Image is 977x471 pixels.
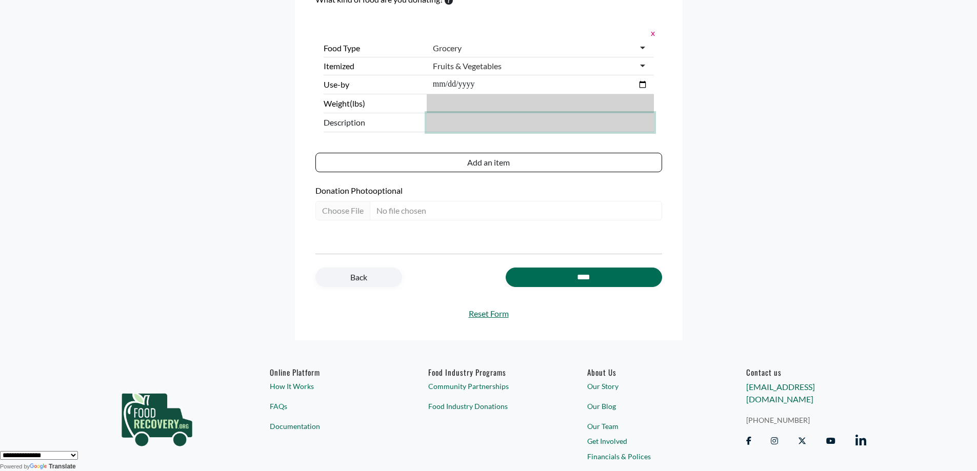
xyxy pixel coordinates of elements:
a: FAQs [270,401,390,412]
div: Grocery [433,43,462,53]
a: Get Involved [587,436,707,446]
label: Food Type [324,42,423,54]
h6: Online Platform [270,367,390,377]
label: Donation Photo [315,185,662,197]
div: Fruits & Vegetables [433,61,502,71]
span: optional [373,186,403,195]
a: Back [315,268,402,287]
a: Our Story [587,381,707,392]
label: Itemized [324,60,423,72]
a: [EMAIL_ADDRESS][DOMAIN_NAME] [746,382,815,404]
a: How It Works [270,381,390,392]
img: Google Translate [30,463,49,470]
label: Use-by [324,78,423,91]
a: Our Team [587,421,707,432]
span: Description [324,116,423,129]
a: Food Industry Donations [428,401,548,412]
label: Weight [324,97,423,110]
a: Community Partnerships [428,381,548,392]
button: x [648,26,654,39]
h6: Contact us [746,367,866,377]
a: Documentation [270,421,390,432]
a: Translate [30,463,76,470]
a: About Us [587,367,707,377]
img: food_recovery_green_logo-76242d7a27de7ed26b67be613a865d9c9037ba317089b267e0515145e5e51427.png [111,367,203,465]
a: Reset Form [315,308,662,320]
button: Add an item [315,153,662,172]
a: [PHONE_NUMBER] [746,415,866,425]
a: Our Blog [587,401,707,412]
span: (lbs) [350,98,365,108]
h6: Food Industry Programs [428,367,548,377]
